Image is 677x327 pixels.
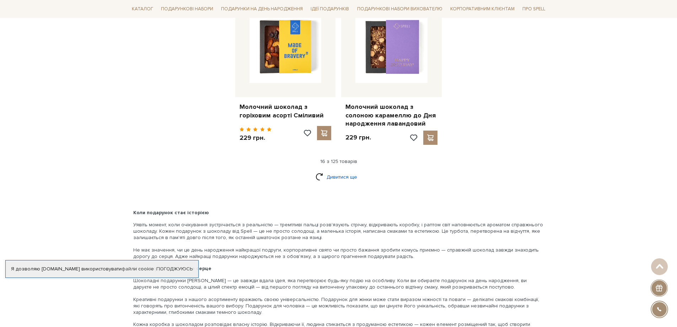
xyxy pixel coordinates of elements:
[126,158,551,165] div: 16 з 125 товарів
[447,3,517,15] a: Корпоративним клієнтам
[122,266,154,272] a: файли cookie
[133,296,544,316] p: Креативні подарунки з нашого асортименту вражають своєю універсальністю. Подарунок для жінки може...
[354,3,445,15] a: Подарункові набори вихователю
[133,278,544,290] p: Шоколадні подарунки [PERSON_NAME] — це завжди вдала ідея, яка перетворює будь-яку подію на особли...
[316,171,362,183] a: Дивитися ще
[6,266,198,272] div: Я дозволяю [DOMAIN_NAME] використовувати
[308,4,352,15] a: Ідеї подарунків
[158,4,216,15] a: Подарункові набори
[156,266,193,272] a: Погоджуюсь
[133,222,544,241] p: Уявіть момент, коли очікування зустрічається з реальністю — тремтливі пальці розв'язують стрічку,...
[345,133,371,142] p: 229 грн.
[520,4,548,15] a: Про Spell
[133,210,209,216] b: Коли подарунок стає історією
[218,4,306,15] a: Подарунки на День народження
[240,134,272,142] p: 229 грн.
[345,103,437,128] a: Молочний шоколад з солоною карамеллю до Дня народження лавандовий
[240,103,332,120] a: Молочний шоколад з горіховим асорті Сміливий
[133,247,544,260] p: Не має значення, чи це день народження найкращої подруги, корпоративне свято чи просто бажання зр...
[129,4,156,15] a: Каталог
